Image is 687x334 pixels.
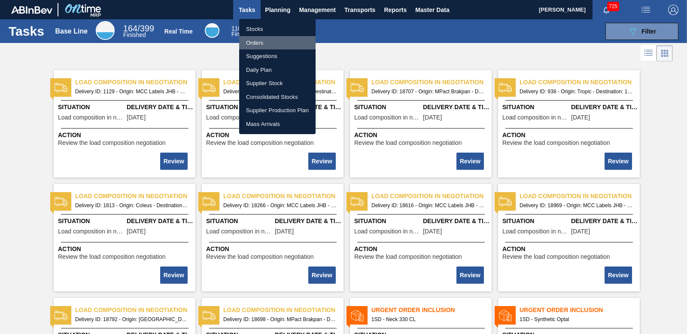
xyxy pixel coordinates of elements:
[239,63,316,77] a: Daily Plan
[239,49,316,63] a: Suggestions
[239,104,316,117] a: Supplier Production Plan
[239,77,316,90] a: Supplier Stock
[239,90,316,104] a: Consolidated Stocks
[239,36,316,50] a: Orders
[239,117,316,131] a: Mass Arrivals
[239,22,316,36] a: Stocks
